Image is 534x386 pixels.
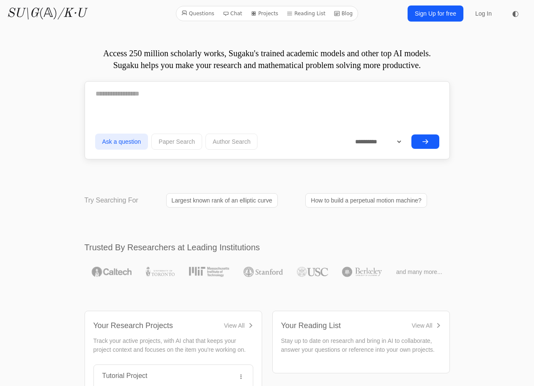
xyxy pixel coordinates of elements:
[85,195,138,205] p: Try Searching For
[178,8,218,19] a: Questions
[93,337,253,354] p: Track your active projects, with AI chat that keeps your project context and focuses on the item ...
[7,7,39,20] i: SU\G
[412,321,441,330] a: View All
[7,6,86,21] a: SU\G(𝔸)/K·U
[512,10,519,17] span: ◐
[297,267,328,277] img: USC
[470,6,497,21] a: Log In
[247,8,282,19] a: Projects
[396,268,442,276] span: and many more...
[189,267,229,277] img: MIT
[85,47,450,71] p: Access 250 million scholarly works, Sugaku's trained academic models and other top AI models. Sug...
[224,321,253,330] a: View All
[95,134,148,150] button: Ask a question
[412,321,433,330] div: View All
[408,5,463,22] a: Sign Up for free
[283,8,329,19] a: Reading List
[219,8,246,19] a: Chat
[305,193,427,208] a: How to build a perpetual motion machine?
[224,321,245,330] div: View All
[102,372,148,379] a: Tutorial Project
[58,7,86,20] i: /K·U
[507,5,524,22] button: ◐
[93,320,173,331] div: Your Research Projects
[166,193,278,208] a: Largest known rank of an elliptic curve
[331,8,356,19] a: Blog
[205,134,258,150] button: Author Search
[151,134,202,150] button: Paper Search
[146,267,175,277] img: University of Toronto
[85,241,450,253] h2: Trusted By Researchers at Leading Institutions
[244,267,283,277] img: Stanford
[92,267,131,277] img: Caltech
[281,320,341,331] div: Your Reading List
[342,267,382,277] img: UC Berkeley
[281,337,441,354] p: Stay up to date on research and bring in AI to collaborate, answer your questions or reference in...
